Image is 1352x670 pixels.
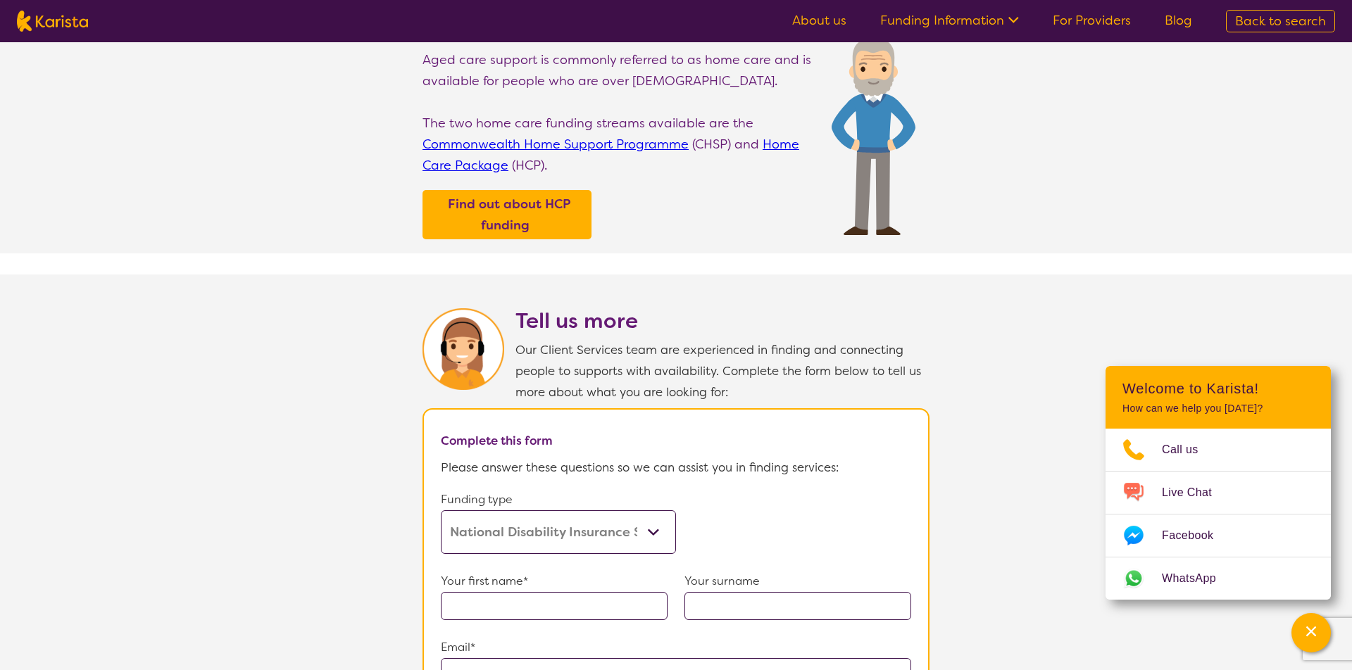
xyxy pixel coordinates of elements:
span: Live Chat [1162,482,1229,503]
h2: Tell us more [515,308,930,334]
a: Commonwealth Home Support Programme [423,136,689,153]
img: Find Age care and home care package services and providers [832,38,915,235]
p: How can we help you [DATE]? [1122,403,1314,415]
a: For Providers [1053,12,1131,29]
p: Our Client Services team are experienced in finding and connecting people to supports with availa... [515,339,930,403]
h2: Welcome to Karista! [1122,380,1314,397]
p: Aged care support is commonly referred to as home care and is available for people who are over [... [423,49,818,91]
a: Web link opens in a new tab. [1106,557,1331,600]
p: Funding type [441,489,676,510]
p: Your first name* [441,571,668,592]
b: Find out about HCP funding [448,196,570,234]
span: Back to search [1235,13,1326,30]
a: About us [792,12,846,29]
img: Karista logo [17,11,88,32]
span: Call us [1162,439,1215,460]
b: Complete this form [441,433,553,448]
span: Facebook [1162,525,1230,546]
ul: Choose channel [1106,429,1331,600]
a: Back to search [1226,10,1335,32]
p: The two home care funding streams available are the (CHSP) and (HCP). [423,113,818,176]
span: WhatsApp [1162,568,1233,589]
button: Channel Menu [1291,613,1331,652]
p: Please answer these questions so we can assist you in finding services: [441,457,911,478]
a: Blog [1165,12,1192,29]
div: Channel Menu [1106,366,1331,600]
a: Find out about HCP funding [426,194,588,236]
img: Karista Client Service [423,308,504,390]
a: Funding Information [880,12,1019,29]
p: Your surname [684,571,911,592]
p: Email* [441,637,911,658]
